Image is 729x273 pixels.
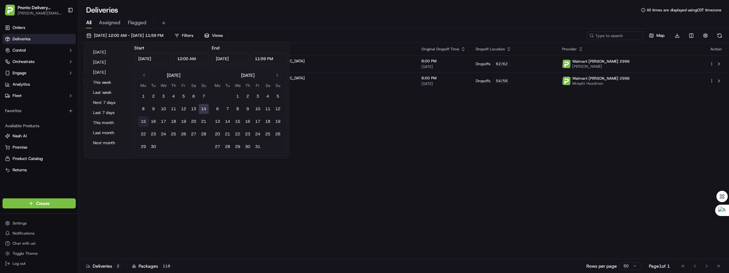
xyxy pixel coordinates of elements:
div: [DATE] [241,72,255,78]
span: [DATE] [421,81,466,86]
button: 3 [158,91,168,101]
img: Nash [6,6,19,19]
th: Monday [212,82,222,89]
span: Walmart [PERSON_NAME] 2996 [572,59,630,64]
div: 54 / 56 [493,78,511,84]
button: 5 [178,91,189,101]
button: 26 [273,129,283,139]
span: Engage [13,70,26,76]
span: Orders [13,25,25,31]
input: Date [212,53,248,64]
span: [DATE] 12:00 AM - [DATE] 11:59 PM [94,33,163,38]
button: 4 [168,91,178,101]
button: Toggle Theme [3,249,76,258]
button: 17 [253,117,263,127]
span: Dropoffs [476,61,491,66]
button: Settings [3,219,76,228]
button: Go to next month [273,71,282,80]
button: Pronto Delivery Service [18,4,63,11]
button: Promise [3,142,76,152]
a: Analytics [3,79,76,89]
img: Pronto Delivery Service [5,5,15,15]
button: 9 [148,104,158,114]
span: Returns [13,167,27,173]
button: 30 [243,142,253,152]
button: 8 [138,104,148,114]
th: Tuesday [222,82,233,89]
span: API Documentation [59,91,101,98]
button: Go to previous month [140,71,148,80]
div: Action [710,47,723,52]
button: 14 [199,104,209,114]
a: Product Catalog [5,156,73,162]
button: 17 [158,117,168,127]
a: 💻API Documentation [51,89,103,100]
a: Nash AI [5,133,73,139]
button: Control [3,45,76,55]
a: Powered byPylon [44,106,76,111]
div: 📗 [6,92,11,97]
button: 23 [148,129,158,139]
span: Create [36,200,50,207]
button: 27 [189,129,199,139]
span: 8:00 PM [421,76,466,81]
p: Rows per page [586,263,617,269]
button: 10 [253,104,263,114]
button: 1 [138,91,148,101]
button: Last 7 days [90,108,128,117]
button: 2 [243,91,253,101]
div: 118 [161,263,173,269]
button: 26 [178,129,189,139]
button: This week [90,78,128,87]
button: Nash AI [3,131,76,141]
p: Welcome 👋 [6,25,114,35]
button: 18 [168,117,178,127]
button: 6 [189,91,199,101]
button: Views [201,31,226,40]
span: 8:00 PM [421,59,466,64]
button: 14 [222,117,233,127]
span: Analytics [13,82,30,87]
input: Got a question? Start typing here... [16,41,113,47]
a: Orders [3,23,76,33]
input: Time [251,53,287,64]
a: Returns [5,167,73,173]
span: Filters [182,33,193,38]
th: Thursday [243,82,253,89]
th: Friday [178,82,189,89]
button: Last week [90,88,128,97]
button: 13 [189,104,199,114]
button: Returns [3,165,76,175]
button: Engage [3,68,76,78]
span: [DATE] [421,64,466,69]
div: We're available if you need us! [21,66,79,71]
div: 62 / 62 [493,61,511,67]
button: Start new chat [107,62,114,70]
button: Pronto Delivery ServicePronto Delivery Service[PERSON_NAME][EMAIL_ADDRESS][PERSON_NAME][DOMAIN_NAME] [3,3,65,18]
button: Fleet [3,91,76,101]
span: Flagged [128,19,146,26]
span: Dropoff Location [476,47,505,52]
button: 24 [253,129,263,139]
button: [DATE] [90,58,128,67]
div: [DATE] [167,72,180,78]
button: 2 [148,91,158,101]
span: Pylon [63,107,76,111]
div: Page 1 of 1 [649,263,670,269]
button: 1 [233,91,243,101]
button: 10 [158,104,168,114]
button: 25 [263,129,273,139]
span: Notifications [13,231,35,236]
button: Log out [3,259,76,268]
span: Walmart [PERSON_NAME] 2996 [572,76,630,81]
button: 13 [212,117,222,127]
a: 📗Knowledge Base [4,89,51,100]
button: This month [90,118,128,127]
span: Views [212,33,223,38]
div: 2 [115,263,122,269]
button: 6 [212,104,222,114]
button: 12 [178,104,189,114]
button: 28 [222,142,233,152]
button: 29 [233,142,243,152]
button: Filters [172,31,196,40]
